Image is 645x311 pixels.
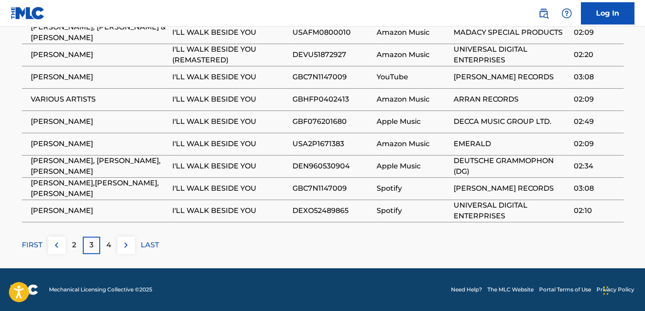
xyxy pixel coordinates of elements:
[172,44,288,65] span: I'LL WALK BESIDE YOU (REMASTERED)
[377,161,449,172] span: Apple Music
[574,94,619,105] span: 02:09
[574,205,619,216] span: 02:10
[292,161,372,172] span: DEN960530904
[72,240,76,250] p: 2
[31,205,168,216] span: [PERSON_NAME]
[22,240,42,250] p: FIRST
[292,49,372,60] span: DEVU51872927
[454,94,569,105] span: ARRAN RECORDS
[377,116,449,127] span: Apple Music
[31,22,168,43] span: [PERSON_NAME], [PERSON_NAME] & [PERSON_NAME]
[172,72,288,82] span: I'LL WALK BESIDE YOU
[454,183,569,194] span: [PERSON_NAME] RECORDS
[31,72,168,82] span: [PERSON_NAME]
[596,286,634,294] a: Privacy Policy
[172,27,288,38] span: I'LL WALK BESIDE YOU
[574,161,619,172] span: 02:34
[89,240,93,250] p: 3
[574,183,619,194] span: 03:08
[172,116,288,127] span: I'LL WALK BESIDE YOU
[172,139,288,149] span: I'LL WALK BESIDE YOU
[377,183,449,194] span: Spotify
[487,286,534,294] a: The MLC Website
[574,116,619,127] span: 02:49
[292,27,372,38] span: USAFM0800010
[454,200,569,221] span: UNIVERSAL DIGITAL ENTERPRISES
[141,240,159,250] p: LAST
[292,116,372,127] span: GBF076201680
[603,277,608,304] div: Drag
[454,72,569,82] span: [PERSON_NAME] RECORDS
[558,4,576,22] div: Help
[31,94,168,105] span: VARIOUS ARTISTS
[377,139,449,149] span: Amazon Music
[454,139,569,149] span: EMERALD
[51,240,62,250] img: left
[292,94,372,105] span: GBHFP0402413
[292,139,372,149] span: USA2P1671383
[121,240,131,250] img: right
[172,205,288,216] span: I'LL WALK BESIDE YOU
[172,183,288,194] span: I'LL WALK BESIDE YOU
[574,49,619,60] span: 02:20
[11,284,38,295] img: logo
[106,240,111,250] p: 4
[574,72,619,82] span: 03:08
[31,155,168,177] span: [PERSON_NAME], [PERSON_NAME], [PERSON_NAME]
[377,94,449,105] span: Amazon Music
[538,8,549,19] img: search
[377,49,449,60] span: Amazon Music
[454,155,569,177] span: DEUTSCHE GRAMMOPHON (DG)
[49,286,152,294] span: Mechanical Licensing Collective © 2025
[377,72,449,82] span: YouTube
[535,4,552,22] a: Public Search
[539,286,591,294] a: Portal Terms of Use
[292,72,372,82] span: GBC7N1147009
[377,205,449,216] span: Spotify
[31,49,168,60] span: [PERSON_NAME]
[454,116,569,127] span: DECCA MUSIC GROUP LTD.
[31,178,168,199] span: [PERSON_NAME],[PERSON_NAME],[PERSON_NAME]
[451,286,482,294] a: Need Help?
[574,139,619,149] span: 02:09
[172,94,288,105] span: I'LL WALK BESIDE YOU
[454,44,569,65] span: UNIVERSAL DIGITAL ENTERPRISES
[454,27,569,38] span: MADACY SPECIAL PRODUCTS
[600,268,645,311] iframe: Chat Widget
[561,8,572,19] img: help
[581,2,634,25] a: Log In
[574,27,619,38] span: 02:09
[31,116,168,127] span: [PERSON_NAME]
[292,183,372,194] span: GBC7N1147009
[377,27,449,38] span: Amazon Music
[31,139,168,149] span: [PERSON_NAME]
[292,205,372,216] span: DEXO52489865
[172,161,288,172] span: I'LL WALK BESIDE YOU
[11,7,45,20] img: MLC Logo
